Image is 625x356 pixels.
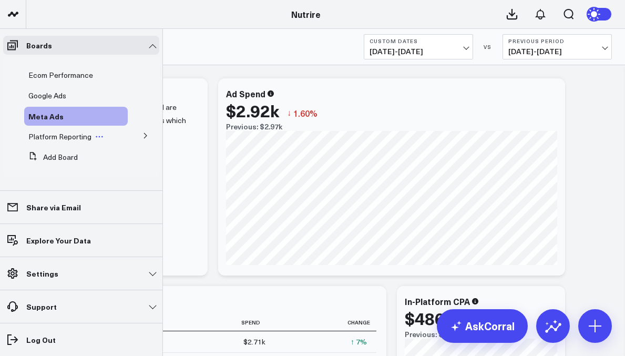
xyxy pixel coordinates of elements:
span: 1.60% [293,107,317,119]
span: ↓ [287,106,291,120]
div: In-Platform CPA [405,296,470,307]
th: Change [275,314,376,331]
div: $2.92k [226,101,279,120]
p: Support [26,302,57,311]
th: Spend [152,314,275,331]
a: Retention [28,50,61,59]
button: Add Board [24,148,78,167]
a: Log Out [3,330,159,349]
a: Google Ads [28,91,66,100]
div: Ad Spend [226,88,265,99]
p: Boards [26,41,52,49]
div: ↑ 7% [351,337,367,347]
p: Share via Email [26,203,81,211]
p: Log Out [26,335,56,344]
div: $2.71k [243,337,265,347]
span: [DATE] - [DATE] [508,47,606,56]
button: Previous Period[DATE]-[DATE] [503,34,612,59]
a: Platform Reporting [28,133,91,141]
p: Explore Your Data [26,236,91,245]
div: $486.91 [405,309,469,328]
p: Settings [26,269,58,278]
a: Meta Ads [28,112,64,120]
a: Ecom Performance [28,71,93,79]
b: Custom Dates [370,38,467,44]
div: VS [478,44,497,50]
div: Previous: $2.97k [226,123,557,131]
a: Nutrire [291,8,321,20]
a: AskCorral [437,309,528,343]
span: Ecom Performance [28,70,93,80]
span: Platform Reporting [28,131,91,141]
b: Previous Period [508,38,606,44]
span: Google Ads [28,90,66,100]
div: Previous: $141.38 [405,330,557,339]
span: Meta Ads [28,111,64,121]
span: [DATE] - [DATE] [370,47,467,56]
button: Custom Dates[DATE]-[DATE] [364,34,473,59]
